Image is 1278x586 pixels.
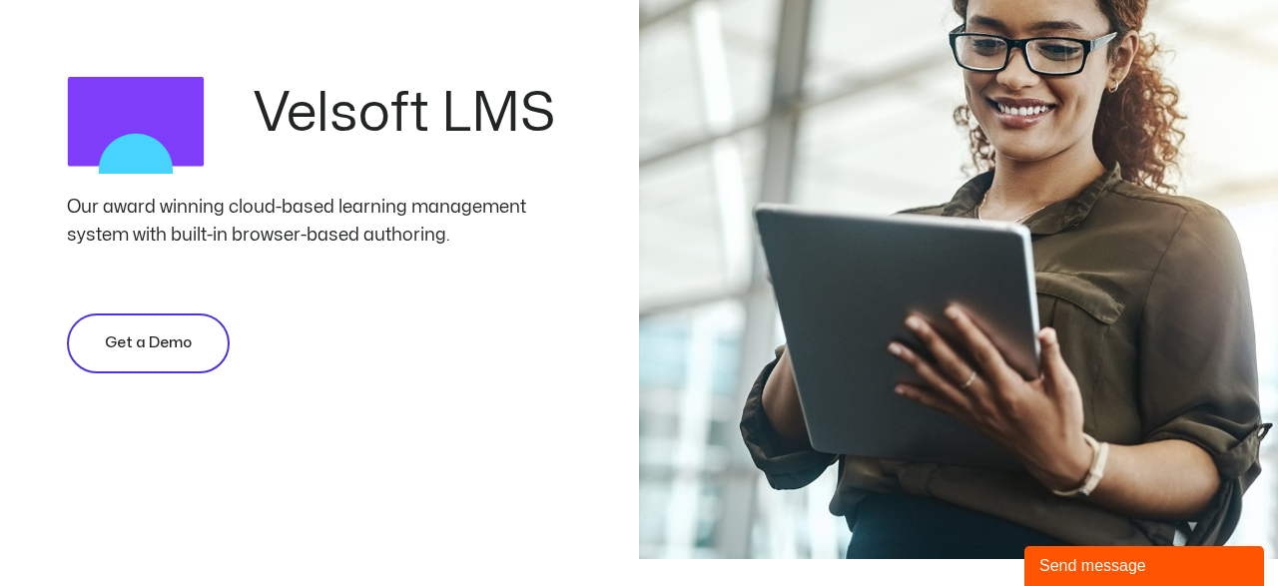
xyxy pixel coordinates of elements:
span: Get a Demo [105,331,192,355]
a: Get a Demo [67,313,230,373]
h2: Velsoft LMS [254,87,572,141]
img: LMS Logo [67,57,205,195]
iframe: chat widget [1024,542,1268,586]
div: Our award winning cloud-based learning management system with built-in browser-based authoring. [67,194,572,250]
